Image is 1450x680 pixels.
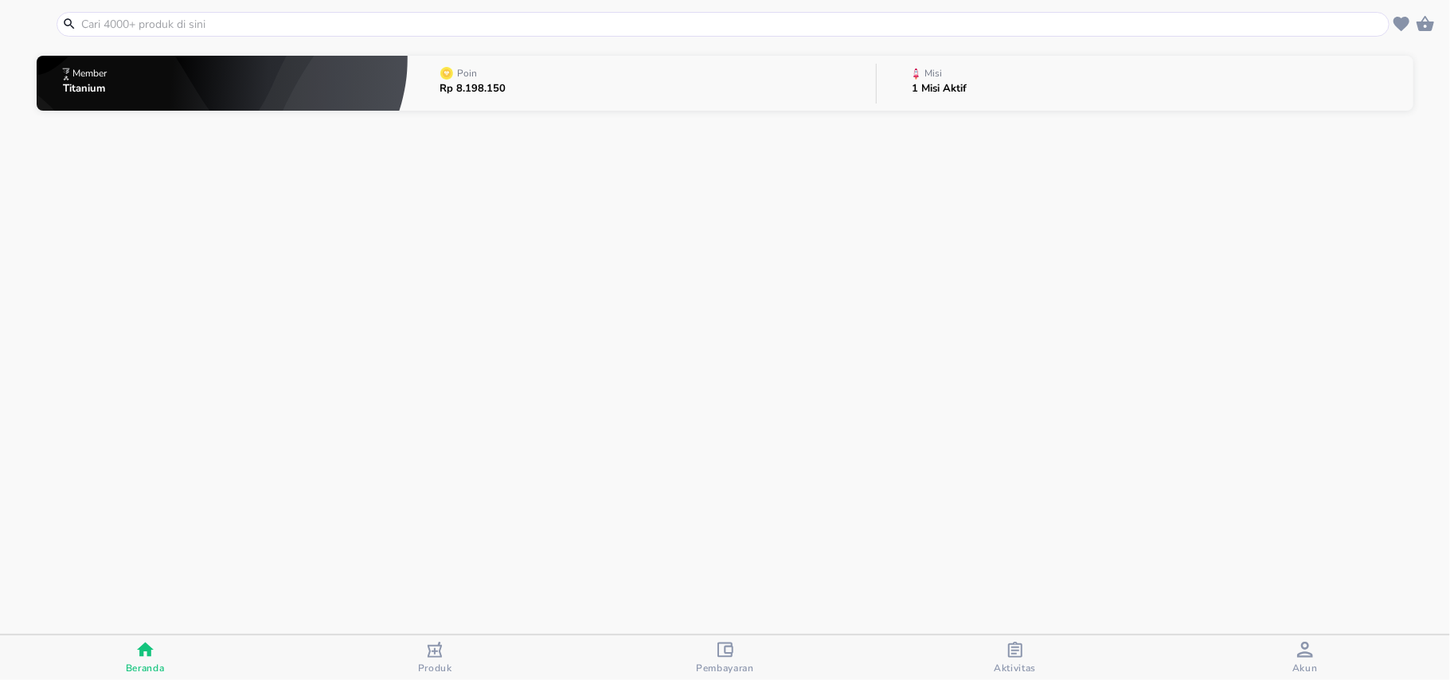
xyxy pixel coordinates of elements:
span: Pembayaran [696,662,754,674]
span: Aktivitas [994,662,1036,674]
span: Akun [1292,662,1318,674]
button: Misi1 Misi Aktif [877,52,1413,115]
button: MemberTitanium [37,52,408,115]
p: Titanium [63,84,110,94]
span: Produk [418,662,452,674]
p: Misi [924,68,942,78]
span: Beranda [126,662,165,674]
p: Member [72,68,107,78]
p: 1 Misi Aktif [912,84,967,94]
button: PoinRp 8.198.150 [408,52,876,115]
img: logo_swiperx_s.bd005f3b.svg [22,16,47,37]
button: Aktivitas [870,635,1160,680]
input: Cari 4000+ produk di sini [80,16,1386,33]
p: Poin [457,68,477,78]
p: Rp 8.198.150 [440,84,506,94]
button: Produk [290,635,580,680]
button: Pembayaran [580,635,870,680]
button: Akun [1160,635,1450,680]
